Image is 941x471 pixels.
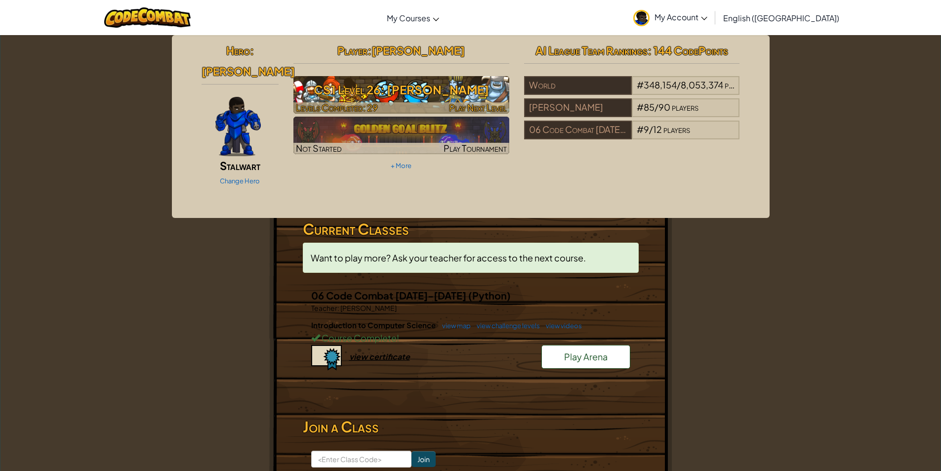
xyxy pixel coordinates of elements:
input: <Enter Class Code> [311,451,411,468]
a: view videos [541,322,582,330]
span: [PERSON_NAME] [339,303,397,312]
span: English ([GEOGRAPHIC_DATA]) [723,13,839,23]
div: 06 Code Combat [DATE]-[DATE] [524,121,632,139]
span: 9 [644,124,649,135]
span: Course Complete [320,332,397,343]
a: Not StartedPlay Tournament [293,117,509,154]
span: My Account [655,12,707,22]
input: Join [411,451,436,467]
span: # [637,101,644,113]
span: / [649,124,653,135]
span: [PERSON_NAME] [202,64,295,78]
span: Introduction to Computer Science [311,320,437,330]
div: view certificate [349,351,410,362]
a: [PERSON_NAME]#85/90players [524,108,740,119]
span: Stalwart [220,159,260,172]
a: Play Next Level [293,76,509,114]
span: # [637,79,644,90]
span: Play Tournament [444,142,507,154]
span: 06 Code Combat [DATE]-[DATE] [311,289,468,301]
a: My Courses [382,4,444,31]
span: Hero [226,43,250,57]
img: Golden Goal [293,117,509,154]
span: Not Started [296,142,342,154]
span: : 144 CodePoints [648,43,728,57]
span: / [677,79,681,90]
span: # [637,124,644,135]
span: players [663,124,690,135]
a: Change Hero [220,177,260,185]
span: Play Arena [564,351,608,362]
span: (Python) [468,289,511,301]
span: My Courses [387,13,430,23]
img: CS1 Level 26: Wakka Maul [293,76,509,114]
span: 348,154 [644,79,677,90]
a: view challenge levels [472,322,540,330]
img: certificate-icon.png [311,345,342,371]
a: view certificate [311,351,410,362]
span: 8,053,374 [681,79,723,90]
span: ! [397,332,399,343]
span: players [725,79,751,90]
span: / [655,101,658,113]
span: : [250,43,254,57]
div: World [524,76,632,95]
span: 90 [658,101,670,113]
span: : [368,43,371,57]
a: + More [391,162,411,170]
span: Want to play more? Ask your teacher for access to the next course. [311,252,586,263]
span: Player [337,43,368,57]
a: view map [437,322,471,330]
span: AI League Team Rankings [535,43,648,57]
a: World#348,154/8,053,374players [524,86,740,97]
span: players [672,101,698,113]
h3: Join a Class [303,416,639,438]
h3: Current Classes [303,218,639,240]
img: Gordon-selection-pose.png [215,97,261,156]
h3: CS1 Level 26: [PERSON_NAME] [293,79,509,101]
img: CodeCombat logo [104,7,191,28]
span: Play Next Level [449,102,507,113]
div: [PERSON_NAME] [524,98,632,117]
span: [PERSON_NAME] [371,43,465,57]
span: 12 [653,124,662,135]
img: avatar [633,10,650,26]
a: My Account [628,2,712,33]
span: : [337,303,339,312]
span: 85 [644,101,655,113]
span: Levels Completed: 29 [296,102,378,113]
a: 06 Code Combat [DATE]-[DATE]#9/12players [524,130,740,141]
a: English ([GEOGRAPHIC_DATA]) [718,4,844,31]
span: Teacher [311,303,337,312]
